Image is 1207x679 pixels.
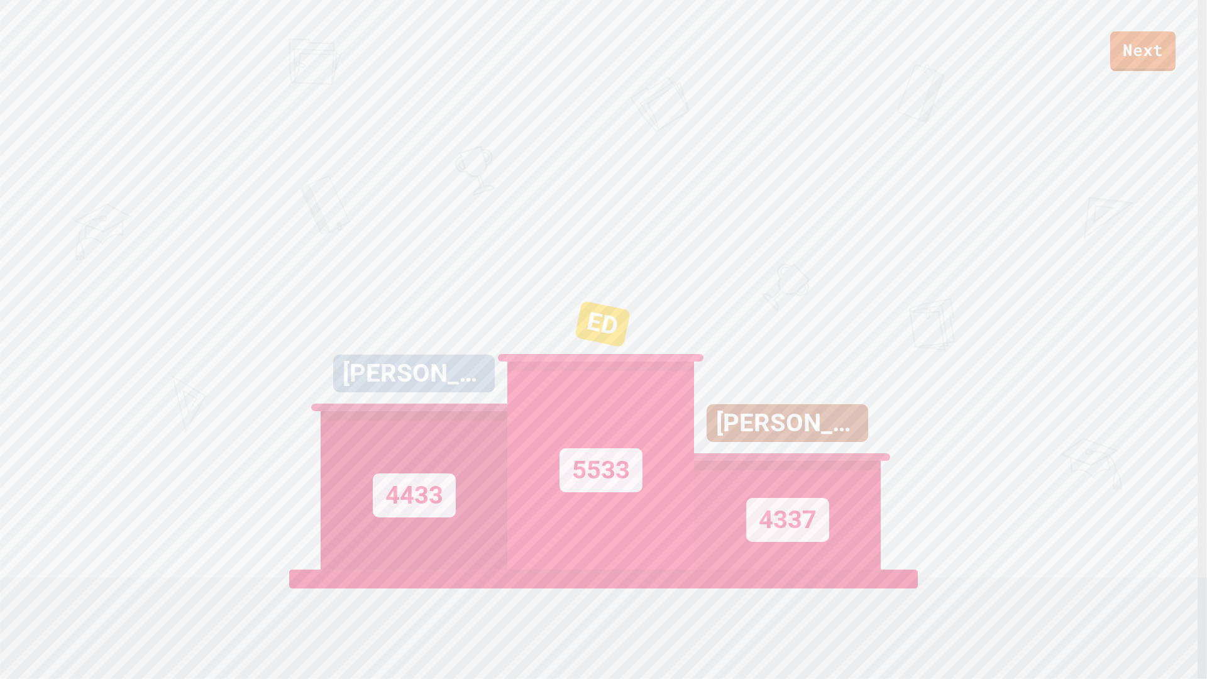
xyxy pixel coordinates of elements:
div: 4337 [746,498,829,542]
div: ED [575,301,631,348]
a: Next [1110,31,1176,71]
div: [PERSON_NAME] [707,404,868,442]
div: [PERSON_NAME] [333,355,495,392]
div: 4433 [373,473,456,517]
div: 5533 [559,448,642,492]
